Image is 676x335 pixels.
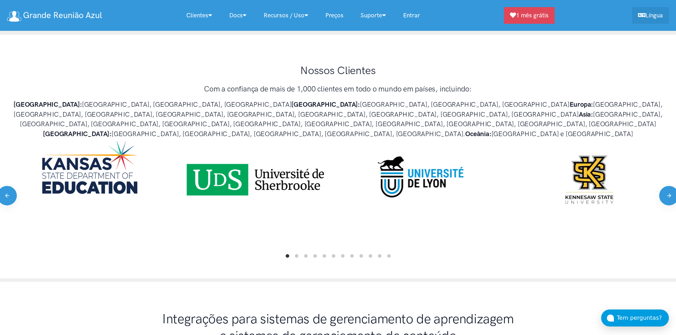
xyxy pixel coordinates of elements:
img: logotipo [7,11,21,22]
img: University-of-sherbrooke.png [174,141,336,250]
a: Preços [317,8,352,23]
h4: [GEOGRAPHIC_DATA], [GEOGRAPHIC_DATA], [GEOGRAPHIC_DATA] [GEOGRAPHIC_DATA], [GEOGRAPHIC_DATA], [GE... [7,100,669,139]
h3: Com a confiança de mais de 1,000 clientes em todo o mundo em países, incluindo: [7,84,669,94]
strong: Asia: [579,110,593,118]
a: Entrar [395,8,429,23]
img: lyon_university_logo_2022-02-23-115200_akic.png [363,141,478,212]
img: kennesaw.png [524,141,648,212]
a: Grande Reunião Azul [7,8,102,23]
li: Page dot 11 [378,254,381,258]
a: 1 mês grátis [504,7,555,24]
a: Suporte [352,8,395,23]
li: Page dot 5 [323,254,326,258]
strong: [GEOGRAPHIC_DATA]: [43,130,111,138]
strong: Oceânia: [465,130,491,138]
li: Page dot 9 [359,254,363,258]
li: Page dot 6 [332,254,335,258]
li: Page dot 4 [313,254,317,258]
a: Recursos / Uso [255,8,317,23]
img: kansas-logo.png [37,141,143,212]
a: Clientes [178,8,221,23]
li: Page dot 7 [341,254,345,258]
li: Page dot 10 [369,254,372,258]
li: Page dot 2 [295,254,298,258]
li: Page dot 3 [304,254,308,258]
strong: [GEOGRAPHIC_DATA]: [13,100,82,108]
div: Tem perguntas? [617,313,669,323]
strong: Europa: [570,100,593,108]
button: Tem perguntas? [601,309,669,326]
li: Page dot 12 [387,254,391,258]
li: Page dot 8 [350,254,354,258]
li: Page dot 1 [286,254,289,258]
a: Língua [632,7,669,24]
a: Docs [221,8,255,23]
strong: [GEOGRAPHIC_DATA]: [291,100,360,108]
